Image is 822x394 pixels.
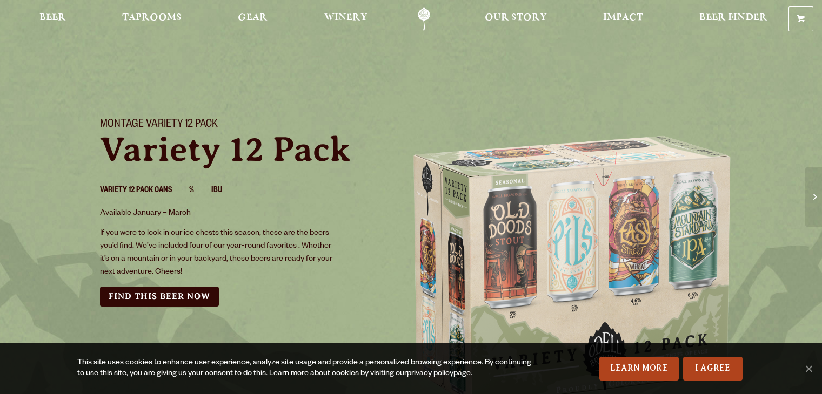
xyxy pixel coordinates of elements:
a: Impact [596,7,650,31]
p: Variety 12 Pack [100,132,398,167]
a: Learn More [599,357,679,381]
span: No [803,363,814,374]
a: Find this Beer Now [100,287,219,307]
p: If you were to look in our ice chests this season, these are the beers you’d find. We’ve included... [100,227,339,279]
span: Beer Finder [699,13,767,22]
li: Variety 12 Pack Cans [100,184,189,198]
a: Beer Finder [692,7,774,31]
a: Our Story [478,7,554,31]
span: Our Story [485,13,547,22]
a: Odell Home [404,7,444,31]
li: IBU [211,184,239,198]
a: Beer [32,7,73,31]
div: This site uses cookies to enhance user experience, analyze site usage and provide a personalized ... [77,358,538,379]
a: Winery [317,7,375,31]
span: Taprooms [122,13,182,22]
a: privacy policy [407,370,453,378]
span: Impact [603,13,643,22]
span: Winery [324,13,367,22]
h1: Montage Variety 12 Pack [100,118,398,132]
a: Taprooms [115,7,189,31]
a: Gear [231,7,275,31]
p: Available January – March [100,207,339,220]
span: Beer [39,13,66,22]
a: I Agree [683,357,743,381]
span: Gear [238,13,268,22]
li: % [189,184,211,198]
